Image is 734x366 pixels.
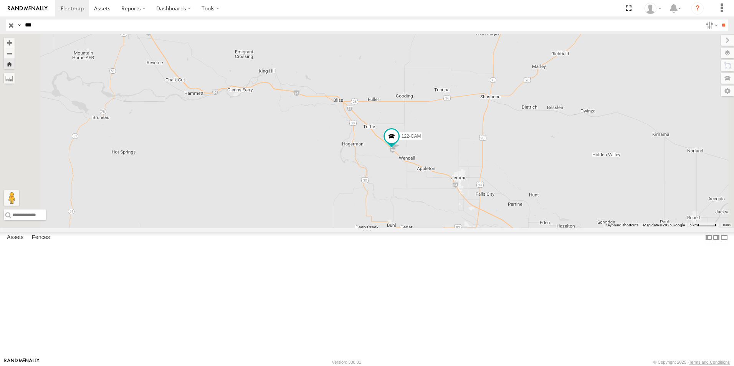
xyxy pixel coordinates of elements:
img: rand-logo.svg [8,6,48,11]
button: Zoom out [4,48,15,59]
button: Map Scale: 5 km per 44 pixels [687,223,719,228]
a: Terms and Conditions [689,360,730,364]
label: Fences [28,232,54,243]
span: 5 km [689,223,698,227]
button: Zoom Home [4,59,15,69]
button: Drag Pegman onto the map to open Street View [4,190,19,206]
a: Terms (opens in new tab) [722,224,731,227]
label: Dock Summary Table to the Right [713,232,720,243]
i: ? [691,2,704,15]
div: Keith Washburn [642,3,664,14]
a: Visit our Website [4,358,40,366]
label: Measure [4,73,15,84]
div: Version: 308.01 [332,360,361,364]
span: 122-CAM [402,134,421,139]
label: Search Filter Options [703,20,719,31]
label: Dock Summary Table to the Left [705,232,713,243]
button: Zoom in [4,38,15,48]
span: Map data ©2025 Google [643,223,685,227]
label: Map Settings [721,86,734,96]
label: Hide Summary Table [721,232,728,243]
button: Keyboard shortcuts [605,223,638,228]
label: Search Query [16,20,22,31]
label: Assets [3,232,27,243]
div: © Copyright 2025 - [653,360,730,364]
